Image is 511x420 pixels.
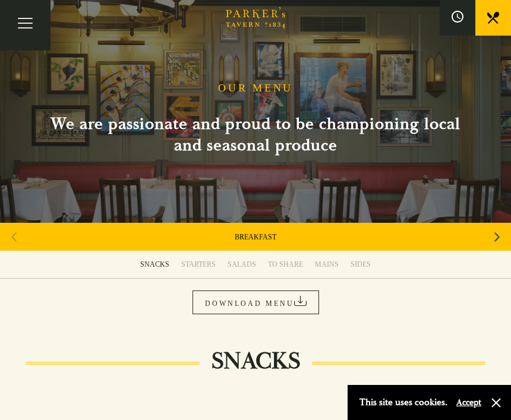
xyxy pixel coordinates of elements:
h1: OUR MENU [218,82,293,95]
a: SIDES [345,251,377,278]
a: STARTERS [175,251,222,278]
a: SALADS [222,251,262,278]
button: Accept [456,397,481,408]
p: This site uses cookies. [359,394,447,411]
div: SNACKS [140,260,169,269]
div: STARTERS [181,260,216,269]
a: DOWNLOAD MENU [193,290,319,314]
h2: SNACKS [200,347,312,375]
a: SNACKS [134,251,175,278]
div: SIDES [351,260,371,269]
div: TO SHARE [268,260,303,269]
h2: We are passionate and proud to be championing local and seasonal produce [36,113,475,156]
div: MAINS [315,260,339,269]
a: TO SHARE [262,251,309,278]
div: SALADS [228,260,256,269]
a: MAINS [309,251,345,278]
div: Next slide [489,224,505,250]
a: BREAKFAST [235,232,276,242]
button: Close and accept [490,397,502,409]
